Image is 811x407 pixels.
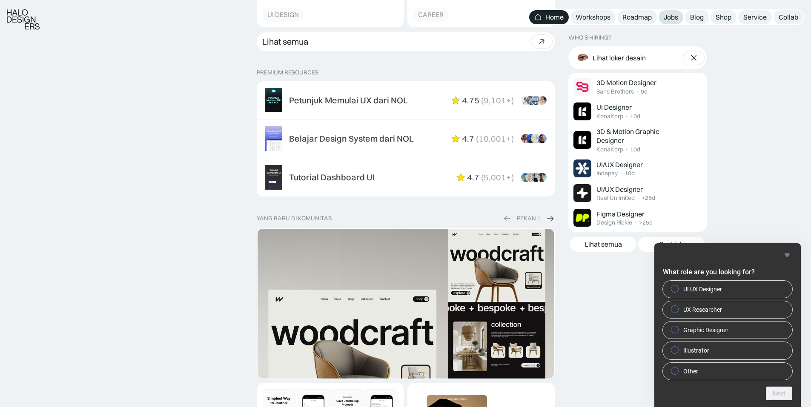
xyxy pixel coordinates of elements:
[596,88,634,95] div: Sans Brothers
[596,113,623,120] div: KonaKorp
[683,367,698,376] span: Other
[642,194,655,202] div: >25d
[596,219,632,226] div: Design Pickle
[511,172,514,182] div: )
[258,121,553,156] a: Belajar Design System dari NOL4.7(10,001+)
[596,145,623,153] div: KonaKorp
[573,159,591,177] img: Job Image
[593,53,646,62] div: Lihat loker desain
[484,95,511,105] div: 9,101+
[663,281,792,380] div: What role are you looking for?
[596,103,632,112] div: UI Designer
[639,219,653,226] div: >25d
[570,99,705,124] a: Job ImageUI DesignerKonaKorp·10d
[636,194,640,202] div: ·
[634,219,637,226] div: ·
[484,172,511,182] div: 5,001+
[462,95,479,105] div: 4.75
[258,160,553,195] a: Tutorial Dashboard UI4.7(5,001+)
[683,285,722,293] span: UI UX Designer
[596,78,656,87] div: 3D Motion Designer
[517,215,541,222] div: PEKAN 1
[659,240,684,249] div: Post job
[596,127,684,145] div: 3D & Motion Graphic Designer
[617,10,657,24] a: Roadmap
[716,13,731,22] div: Shop
[258,83,553,118] a: Petunjuk Memulai UX dari NOL4.75(9,101+)
[570,181,705,205] a: Job ImageUI/UX DesignerReel Unlimited·>25d
[570,237,637,252] a: Lihat semua
[585,240,622,249] div: Lihat semua
[570,205,705,230] a: Job ImageFigma DesignerDesign Pickle·>25d
[659,10,683,24] a: Jobs
[625,170,635,177] div: 10d
[641,88,648,95] div: 9d
[545,13,564,22] div: Home
[625,113,628,120] div: ·
[596,160,643,169] div: UI/UX Designer
[467,172,479,182] div: 4.7
[766,387,792,400] button: Next question
[573,102,591,120] img: Job Image
[596,185,643,194] div: UI/UX Designer
[476,134,479,144] div: (
[779,13,798,22] div: Collab
[664,13,678,22] div: Jobs
[481,95,484,105] div: (
[511,134,514,144] div: )
[257,228,555,379] a: Dynamic Image
[576,13,610,22] div: Workshops
[529,10,569,24] a: Home
[462,134,474,144] div: 4.7
[596,194,635,202] div: Reel Unlimited
[573,209,591,227] img: Job Image
[638,237,705,252] a: Post job
[743,13,767,22] div: Service
[479,134,511,144] div: 10,001+
[289,95,408,105] div: Petunjuk Memulai UX dari NOL
[570,156,705,181] a: Job ImageUI/UX DesignerIndepay·10d
[570,124,705,156] a: Job Image3D & Motion Graphic DesignerKonaKorp·10d
[683,346,709,355] span: Illustrator
[257,215,332,222] div: yang baru di komunitas
[630,113,640,120] div: 10d
[782,250,792,260] button: Hide survey
[630,145,640,153] div: 10d
[685,10,709,24] a: Blog
[289,172,375,182] div: Tutorial Dashboard UI
[625,145,628,153] div: ·
[619,170,623,177] div: ·
[738,10,772,24] a: Service
[573,184,591,202] img: Job Image
[622,13,652,22] div: Roadmap
[690,13,704,22] div: Blog
[596,170,618,177] div: Indepay
[257,32,555,51] a: Lihat semua
[570,10,616,24] a: Workshops
[774,10,803,24] a: Collab
[573,131,591,149] img: Job Image
[596,209,645,218] div: Figma Designer
[570,74,705,99] a: Job Image3D Motion DesignerSans Brothers·9d
[683,305,722,314] span: UX Researcher
[289,134,414,144] div: Belajar Design System dari NOL
[568,34,611,41] div: WHO’S HIRING?
[257,69,555,76] p: PREMIUM RESOURCES
[663,267,792,277] h2: What role are you looking for?
[663,250,792,400] div: What role are you looking for?
[481,172,484,182] div: (
[511,95,514,105] div: )
[573,78,591,96] img: Job Image
[683,326,728,334] span: Graphic Designer
[262,37,308,47] div: Lihat semua
[636,88,639,95] div: ·
[711,10,736,24] a: Shop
